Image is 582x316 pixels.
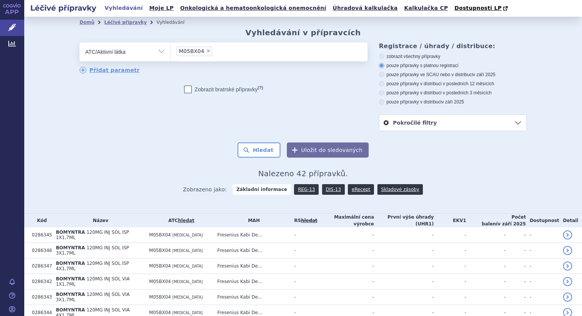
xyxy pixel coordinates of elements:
[466,227,505,243] td: -
[466,274,505,289] td: -
[28,258,52,274] td: 0286347
[374,258,434,274] td: -
[28,227,52,243] td: 0286345
[56,245,129,256] span: 120MG INJ SOL ISP 3X1,7ML
[290,243,317,258] td: -
[318,289,374,305] td: -
[246,28,361,37] h2: Vyhledávání v přípravcích
[563,230,572,239] a: detail
[56,292,130,302] span: 120MG INJ SOL VIA 3X1,7ML
[56,230,129,240] span: 120MG INJ SOL ISP 1X1,7ML
[526,289,559,305] td: -
[80,67,140,74] a: Přidat parametr
[379,90,527,96] label: pouze přípravky v distribuci v posledních 3 měsících
[80,20,94,25] a: Domů
[374,243,434,258] td: -
[238,142,280,158] button: Hledat
[379,81,527,87] label: pouze přípravky v distribuci v posledních 12 měsících
[301,218,317,223] a: vyhledávání neobsahuje žádnou platnou referenční skupinu
[104,20,147,25] a: Léčivé přípravky
[379,99,527,105] label: pouze přípravky v distribuci
[287,142,369,158] button: Uložit do sledovaných
[52,214,145,227] th: Název
[56,307,85,313] span: BOMYNTRA
[290,227,317,243] td: -
[318,214,374,227] th: Maximální cena výrobce
[348,184,374,195] a: eRecept
[526,214,559,227] th: Dostupnost
[290,214,317,227] th: RS
[28,274,52,289] td: 0286342
[506,243,526,258] td: -
[172,280,203,284] span: [MEDICAL_DATA]
[147,3,176,13] a: Moje LP
[318,258,374,274] td: -
[374,227,434,243] td: -
[318,227,374,243] td: -
[318,243,374,258] td: -
[526,258,559,274] td: -
[526,243,559,258] td: -
[294,184,319,195] a: REG-13
[434,243,466,258] td: -
[290,289,317,305] td: -
[466,214,526,227] th: Počet balení
[379,42,527,50] h3: Registrace / úhrady / distribuce:
[506,258,526,274] td: -
[172,233,203,237] span: [MEDICAL_DATA]
[563,277,572,286] a: detail
[156,17,194,28] li: Vyhledávání
[172,311,203,315] span: [MEDICAL_DATA]
[178,3,329,13] a: Onkologická a hematoonkologická onemocnění
[149,294,171,300] span: M05BX04
[258,169,348,178] span: Nalezeno 42 přípravků.
[56,261,85,266] span: BOMYNTRA
[290,258,317,274] td: -
[454,5,502,11] span: Dostupnosti LP
[318,274,374,289] td: -
[379,63,527,69] label: pouze přípravky s platnou registrací
[441,99,464,105] span: v září 2025
[498,221,526,227] span: v září 2025
[28,214,52,227] th: Kód
[233,184,291,195] strong: Základní informace
[434,227,466,243] td: -
[452,3,512,14] a: Dostupnosti LP
[172,264,203,268] span: [MEDICAL_DATA]
[379,72,527,78] label: pouze přípravky ve SCAU nebo v distribuci
[28,243,52,258] td: 0286346
[56,230,85,235] span: BOMYNTRA
[506,289,526,305] td: -
[434,214,466,227] th: EKV1
[184,86,263,93] label: Zobrazit bratrské přípravky
[214,274,291,289] td: Fresenius Kabi De...
[434,274,466,289] td: -
[149,263,171,269] span: M05BX04
[526,274,559,289] td: -
[301,218,317,223] del: hledat
[374,214,434,227] th: První výše úhrady (UHR1)
[172,295,203,299] span: [MEDICAL_DATA]
[28,289,52,305] td: 0286343
[178,218,194,223] a: hledat
[379,115,526,131] a: Pokročilé filtry
[214,214,291,227] th: MAH
[563,261,572,271] a: detail
[56,276,85,282] span: BOMYNTRA
[506,274,526,289] td: -
[56,276,130,287] span: 120MG INJ SOL VIA 1X1,7ML
[473,72,495,77] span: v září 2025
[24,3,102,13] h2: Léčivé přípravky
[56,261,129,271] span: 120MG INJ SOL ISP 4X1,7ML
[379,53,527,59] label: zobrazit všechny přípravky
[145,214,214,227] th: ATC
[172,249,203,253] span: [MEDICAL_DATA]
[214,258,291,274] td: Fresenius Kabi De...
[563,246,572,255] a: detail
[214,289,291,305] td: Fresenius Kabi De...
[149,248,171,253] span: M05BX04
[179,48,204,54] span: M05BX04
[526,227,559,243] td: -
[434,289,466,305] td: -
[377,184,423,195] a: Skladové zásoby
